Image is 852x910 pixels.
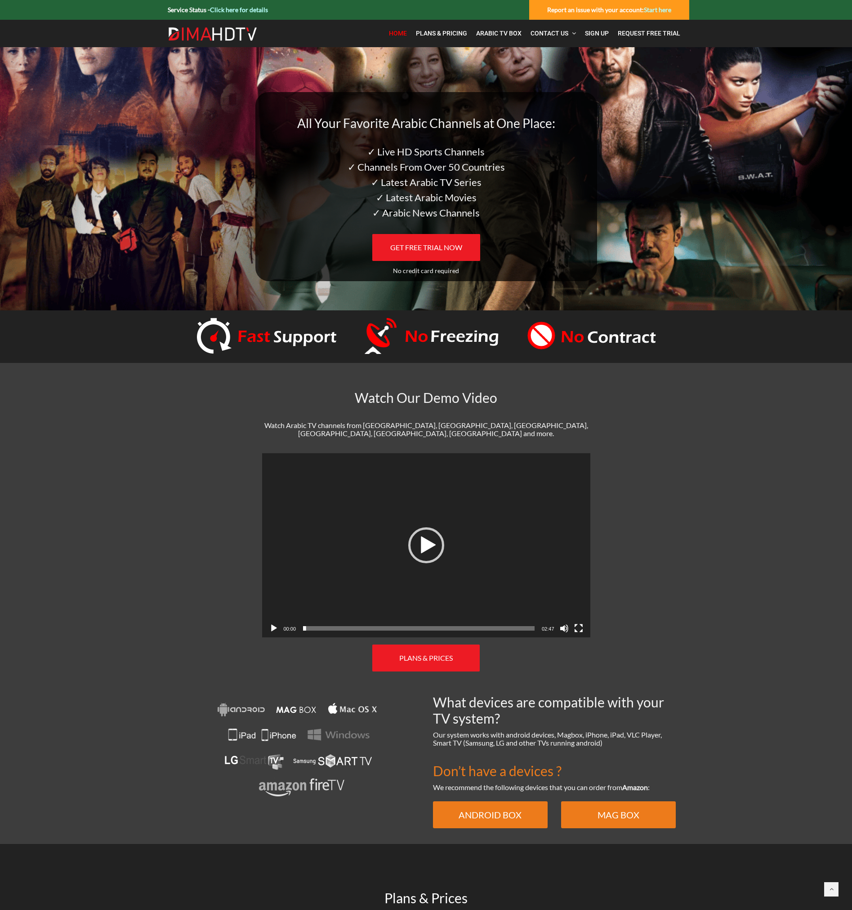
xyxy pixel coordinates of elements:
[297,115,555,131] span: All Your Favorite Arabic Channels at One Place:
[390,243,462,252] span: GET FREE TRIAL NOW
[372,234,480,261] a: GET FREE TRIAL NOW
[531,30,568,37] span: Contact Us
[433,730,662,747] span: Our system works with android devices, Magbox, iPhone, iPad, VLC Player, Smart TV (Samsung, LG an...
[372,207,480,219] span: ✓ Arabic News Channels
[264,421,588,437] span: Watch Arabic TV channels from [GEOGRAPHIC_DATA], [GEOGRAPHIC_DATA], [GEOGRAPHIC_DATA], [GEOGRAPHI...
[371,176,482,188] span: ✓ Latest Arabic TV Series
[399,654,453,662] span: PLANS & PRICES
[598,809,639,820] span: MAG BOX
[580,24,613,43] a: Sign Up
[433,763,562,779] span: Don’t have a devices ?
[284,626,296,632] span: 00:00
[303,626,535,631] span: Time Slider
[376,191,477,203] span: ✓ Latest Arabic Movies
[355,389,497,406] span: Watch Our Demo Video
[408,527,444,563] div: Play
[210,6,268,13] a: Click here for details
[561,801,676,828] a: MAG BOX
[367,146,485,158] span: ✓ Live HD Sports Channels
[262,453,590,638] div: Video Player
[389,30,407,37] span: Home
[618,30,680,37] span: Request Free Trial
[622,783,648,791] strong: Amazon
[459,809,522,820] span: ANDROID BOX
[372,645,480,671] a: PLANS & PRICES
[585,30,609,37] span: Sign Up
[433,801,548,828] a: ANDROID BOX
[824,882,839,897] a: Back to top
[433,783,650,791] span: We recommend the following devices that you can order from :
[384,24,411,43] a: Home
[613,24,685,43] a: Request Free Trial
[644,6,671,13] a: Start here
[168,6,268,13] strong: Service Status -
[393,267,459,274] span: No credit card required
[168,27,258,41] img: Dima HDTV
[526,24,580,43] a: Contact Us
[560,624,569,633] button: Mute
[269,624,278,633] button: Play
[411,24,472,43] a: Plans & Pricing
[472,24,526,43] a: Arabic TV Box
[348,161,505,173] span: ✓ Channels From Over 50 Countries
[574,624,583,633] button: Fullscreen
[542,626,554,632] span: 02:47
[416,30,467,37] span: Plans & Pricing
[547,6,671,13] strong: Report an issue with your account:
[476,30,522,37] span: Arabic TV Box
[433,694,664,726] span: What devices are compatible with your TV system?
[384,890,468,906] span: Plans & Prices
